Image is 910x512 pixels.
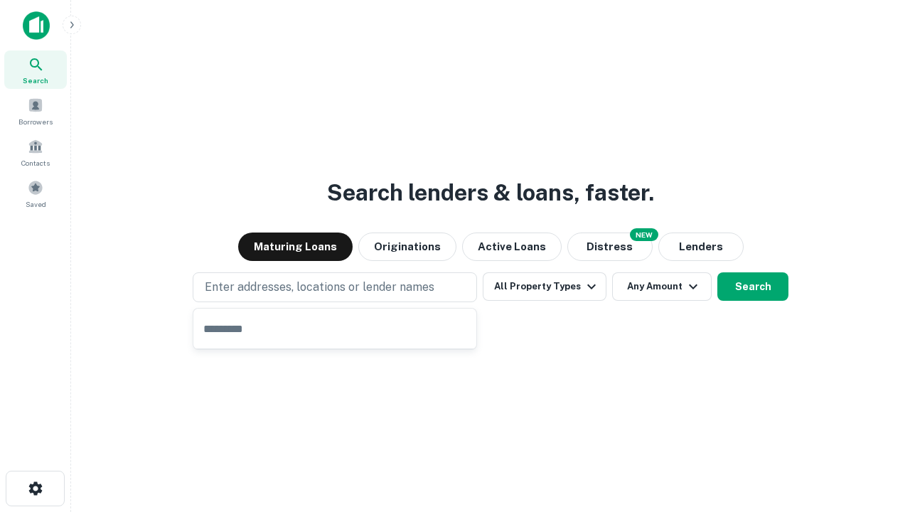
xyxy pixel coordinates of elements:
button: All Property Types [483,272,606,301]
a: Saved [4,174,67,213]
a: Contacts [4,133,67,171]
button: Maturing Loans [238,233,353,261]
a: Search [4,50,67,89]
div: NEW [630,228,658,241]
button: Search [717,272,788,301]
span: Saved [26,198,46,210]
a: Borrowers [4,92,67,130]
p: Enter addresses, locations or lender names [205,279,434,296]
h3: Search lenders & loans, faster. [327,176,654,210]
button: Lenders [658,233,744,261]
span: Borrowers [18,116,53,127]
button: Search distressed loans with lien and other non-mortgage details. [567,233,653,261]
button: Originations [358,233,456,261]
button: Any Amount [612,272,712,301]
iframe: Chat Widget [839,398,910,466]
button: Active Loans [462,233,562,261]
button: Enter addresses, locations or lender names [193,272,477,302]
span: Contacts [21,157,50,169]
span: Search [23,75,48,86]
img: capitalize-icon.png [23,11,50,40]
